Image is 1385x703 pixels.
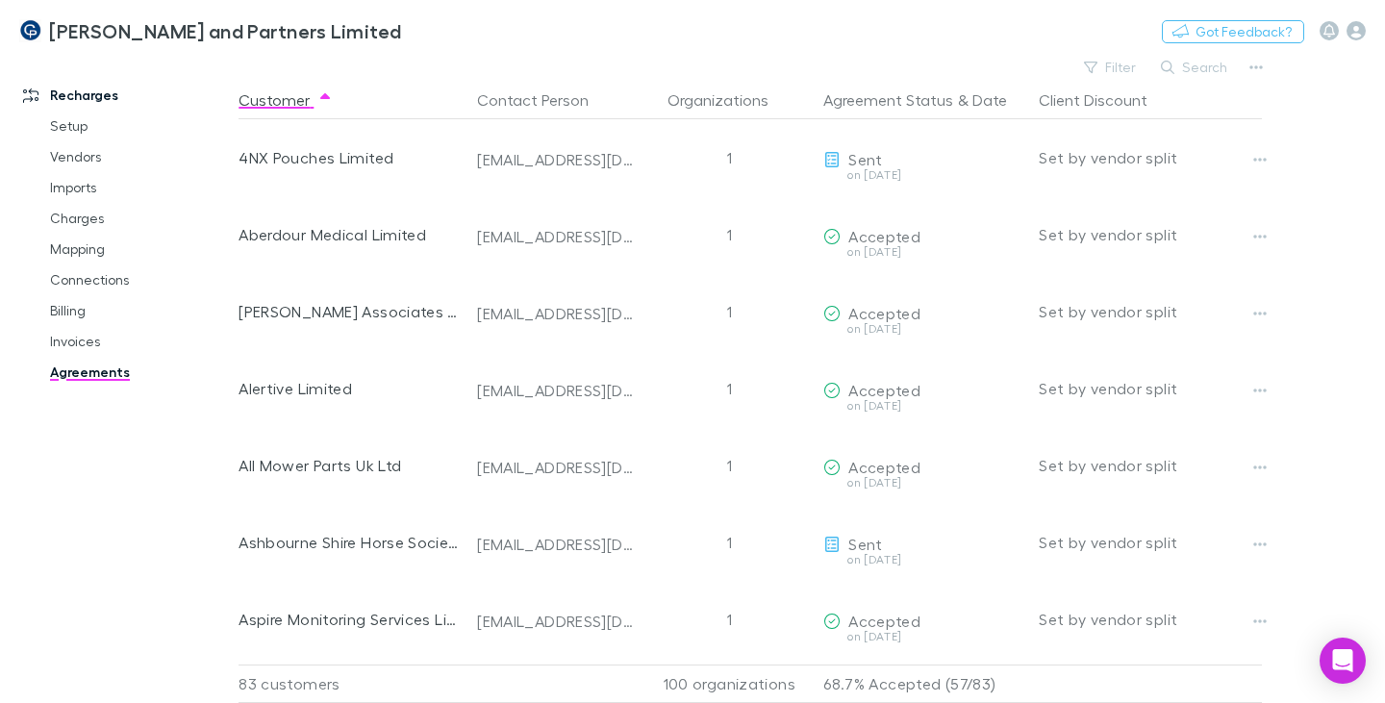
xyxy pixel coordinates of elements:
span: Accepted [848,458,920,476]
div: on [DATE] [823,169,1023,181]
a: [PERSON_NAME] and Partners Limited [8,8,414,54]
img: Coates and Partners Limited's Logo [19,19,41,42]
div: on [DATE] [823,554,1023,565]
button: Client Discount [1039,81,1171,119]
span: Sent [848,150,882,168]
a: Recharges [4,80,249,111]
a: Charges [31,203,249,234]
div: 1 [642,581,816,658]
h3: [PERSON_NAME] and Partners Limited [49,19,402,42]
span: Accepted [848,612,920,630]
button: Customer [239,81,333,119]
div: 1 [642,504,816,581]
span: Accepted [848,304,920,322]
button: Date [972,81,1007,119]
p: 68.7% Accepted (57/83) [823,665,1023,702]
span: Accepted [848,227,920,245]
button: Got Feedback? [1162,20,1304,43]
a: Connections [31,264,249,295]
button: Filter [1074,56,1147,79]
div: 1 [642,119,816,196]
button: Organizations [667,81,792,119]
div: Set by vendor split [1039,273,1262,350]
a: Invoices [31,326,249,357]
a: Mapping [31,234,249,264]
div: Alertive Limited [239,350,462,427]
div: Aberdour Medical Limited [239,196,462,273]
div: on [DATE] [823,631,1023,642]
div: 100 organizations [642,665,816,703]
button: Agreement Status [823,81,953,119]
div: Set by vendor split [1039,350,1262,427]
div: Set by vendor split [1039,427,1262,504]
div: [EMAIL_ADDRESS][DOMAIN_NAME] [477,381,635,400]
div: [PERSON_NAME] Associates Limited [239,273,462,350]
div: on [DATE] [823,477,1023,489]
a: Vendors [31,141,249,172]
div: Set by vendor split [1039,504,1262,581]
div: & [823,81,1023,119]
div: Set by vendor split [1039,119,1262,196]
div: Set by vendor split [1039,581,1262,658]
div: Open Intercom Messenger [1320,638,1366,684]
div: Set by vendor split [1039,196,1262,273]
div: [EMAIL_ADDRESS][DOMAIN_NAME] [477,304,635,323]
div: [EMAIL_ADDRESS][DOMAIN_NAME] [477,458,635,477]
div: [EMAIL_ADDRESS][DOMAIN_NAME] [477,227,635,246]
div: 4NX Pouches Limited [239,119,462,196]
button: Search [1151,56,1239,79]
div: Ashbourne Shire Horse Society [239,504,462,581]
span: Sent [848,535,882,553]
span: Accepted [848,381,920,399]
div: 1 [642,350,816,427]
div: 83 customers [239,665,469,703]
a: Setup [31,111,249,141]
button: Contact Person [477,81,612,119]
a: Imports [31,172,249,203]
div: [EMAIL_ADDRESS][DOMAIN_NAME] [477,535,635,554]
div: Aspire Monitoring Services Limited [239,581,462,658]
div: on [DATE] [823,246,1023,258]
a: Agreements [31,357,249,388]
div: 1 [642,273,816,350]
a: Billing [31,295,249,326]
div: 1 [642,196,816,273]
div: on [DATE] [823,323,1023,335]
div: on [DATE] [823,400,1023,412]
div: [EMAIL_ADDRESS][DOMAIN_NAME] [477,612,635,631]
div: [EMAIL_ADDRESS][DOMAIN_NAME] [477,150,635,169]
div: 1 [642,427,816,504]
div: All Mower Parts Uk Ltd [239,427,462,504]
